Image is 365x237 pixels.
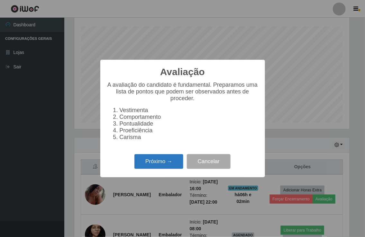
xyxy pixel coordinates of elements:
li: Comportamento [120,114,259,120]
button: Cancelar [187,154,231,169]
button: Próximo → [134,154,183,169]
li: Vestimenta [120,107,259,114]
li: Pontualidade [120,120,259,127]
li: Proeficiência [120,127,259,134]
li: Carisma [120,134,259,141]
h2: Avaliação [160,66,205,78]
p: A avaliação do candidato é fundamental. Preparamos uma lista de pontos que podem ser observados a... [107,82,259,102]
